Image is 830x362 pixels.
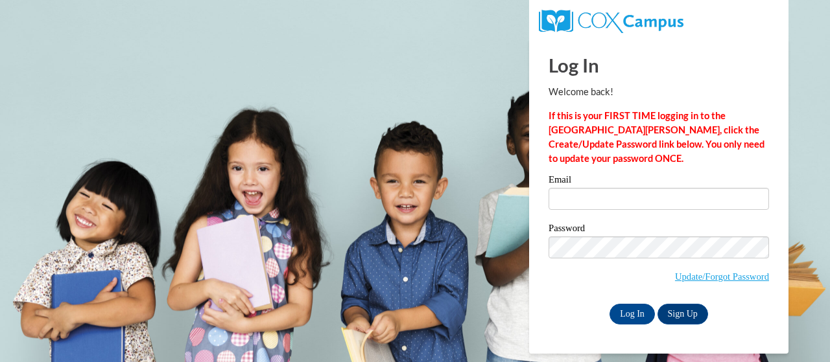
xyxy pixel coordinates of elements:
[549,110,765,164] strong: If this is your FIRST TIME logging in to the [GEOGRAPHIC_DATA][PERSON_NAME], click the Create/Upd...
[549,175,769,188] label: Email
[549,85,769,99] p: Welcome back!
[610,304,655,324] input: Log In
[675,271,769,282] a: Update/Forgot Password
[549,223,769,236] label: Password
[539,15,683,26] a: COX Campus
[658,304,708,324] a: Sign Up
[549,52,769,78] h1: Log In
[539,10,683,33] img: COX Campus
